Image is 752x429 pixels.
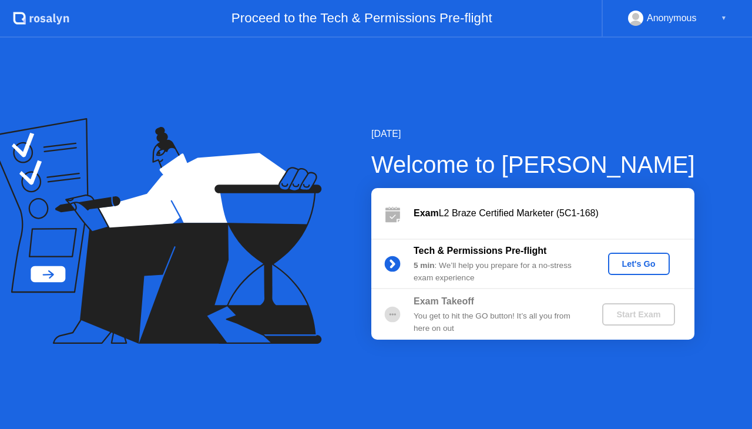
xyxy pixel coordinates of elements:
[414,246,546,256] b: Tech & Permissions Pre-flight
[371,127,695,141] div: [DATE]
[647,11,697,26] div: Anonymous
[602,303,674,326] button: Start Exam
[371,147,695,182] div: Welcome to [PERSON_NAME]
[414,208,439,218] b: Exam
[414,260,583,284] div: : We’ll help you prepare for a no-stress exam experience
[608,253,670,275] button: Let's Go
[613,259,665,269] div: Let's Go
[721,11,727,26] div: ▼
[414,206,694,220] div: L2 Braze Certified Marketer (5C1-168)
[414,261,435,270] b: 5 min
[414,296,474,306] b: Exam Takeoff
[414,310,583,334] div: You get to hit the GO button! It’s all you from here on out
[607,310,670,319] div: Start Exam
